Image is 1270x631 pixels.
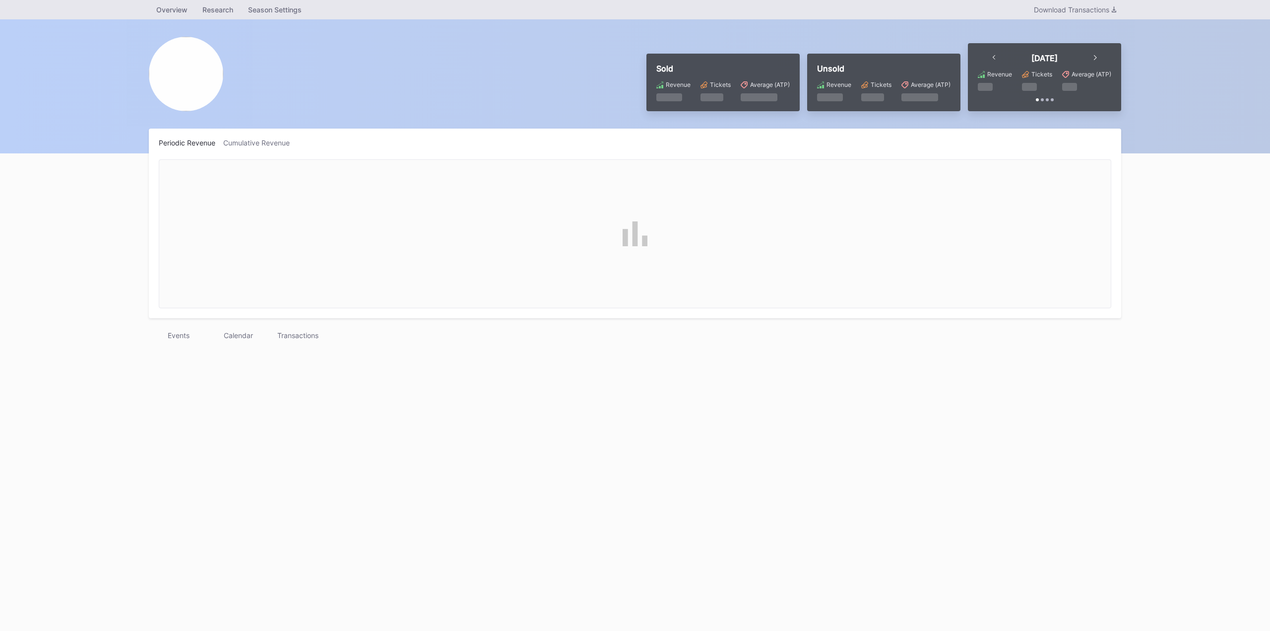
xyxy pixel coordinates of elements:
[223,139,298,147] div: Cumulative Revenue
[1029,3,1121,16] button: Download Transactions
[911,81,951,88] div: Average (ATP)
[1031,70,1052,78] div: Tickets
[1072,70,1111,78] div: Average (ATP)
[268,328,327,343] div: Transactions
[710,81,731,88] div: Tickets
[750,81,790,88] div: Average (ATP)
[656,64,790,73] div: Sold
[871,81,891,88] div: Tickets
[149,2,195,17] a: Overview
[208,328,268,343] div: Calendar
[159,139,223,147] div: Periodic Revenue
[1031,53,1058,63] div: [DATE]
[666,81,691,88] div: Revenue
[1034,5,1116,14] div: Download Transactions
[826,81,851,88] div: Revenue
[987,70,1012,78] div: Revenue
[817,64,951,73] div: Unsold
[241,2,309,17] a: Season Settings
[195,2,241,17] a: Research
[149,328,208,343] div: Events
